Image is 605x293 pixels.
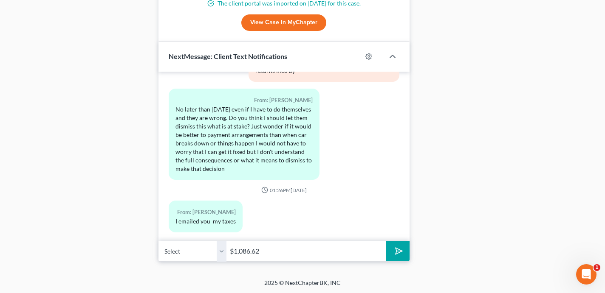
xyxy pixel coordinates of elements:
div: I emailed you my taxes [175,217,236,226]
input: Say something... [226,241,386,262]
iframe: Intercom live chat [576,264,597,285]
span: 1 [594,264,600,271]
a: View Case in MyChapter [241,14,326,31]
div: No later than [DATE] even if I have to do themselves and they are wrong. Do you think I should le... [175,105,313,173]
div: From: [PERSON_NAME] [175,95,313,105]
div: 01:26PM[DATE] [169,187,399,194]
span: NextMessage: Client Text Notifications [169,52,287,60]
div: From: [PERSON_NAME] [175,207,236,217]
